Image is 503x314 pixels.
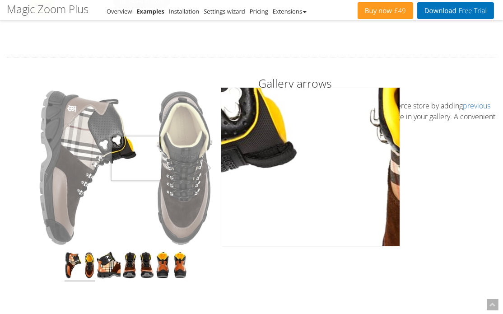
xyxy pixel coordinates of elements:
a: Extensions [273,7,307,15]
button: Next [200,155,215,181]
img: Magic Zoom Plus - Examples [97,252,121,281]
h2: Gallery arrows [258,75,496,91]
a: Examples [136,7,164,15]
p: Replicate the look of your favourite eCommerce store by adding to either side of the main image i... [258,100,496,133]
a: Installation [169,7,199,15]
button: Previous [37,155,51,181]
span: Free Trial [456,7,487,14]
h1: Magic Zoom Plus [7,3,88,15]
a: Overview [107,7,132,15]
img: Magic Zoom Plus - Examples [156,252,187,281]
img: Magic Zoom Plus - Examples [65,252,95,281]
img: Magic Zoom Plus - Examples [122,252,154,281]
a: previous & next arrows [258,101,490,122]
a: DownloadFree Trial [417,2,494,19]
a: Pricing [250,7,268,15]
span: £49 [392,7,406,14]
a: Buy now£49 [358,2,413,19]
a: Settings wizard [204,7,245,15]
